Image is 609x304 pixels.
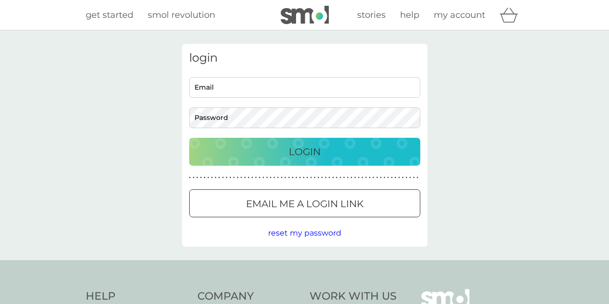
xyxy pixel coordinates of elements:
p: ● [285,175,286,180]
span: get started [86,10,133,20]
p: ● [409,175,411,180]
p: ● [373,175,375,180]
p: ● [395,175,397,180]
a: help [400,8,419,22]
p: ● [299,175,301,180]
img: smol [281,6,329,24]
p: ● [405,175,407,180]
p: ● [189,175,191,180]
h4: Work With Us [310,289,397,304]
p: ● [248,175,250,180]
a: get started [86,8,133,22]
p: ● [251,175,253,180]
p: ● [215,175,217,180]
p: ● [219,175,220,180]
p: ● [336,175,338,180]
h4: Help [86,289,188,304]
p: ● [314,175,316,180]
p: ● [273,175,275,180]
p: ● [277,175,279,180]
p: ● [200,175,202,180]
p: ● [196,175,198,180]
span: stories [357,10,386,20]
p: Login [289,144,321,159]
p: ● [402,175,404,180]
p: ● [310,175,312,180]
p: ● [244,175,246,180]
p: ● [233,175,235,180]
p: ● [307,175,309,180]
p: ● [332,175,334,180]
button: Login [189,138,420,166]
p: ● [339,175,341,180]
p: ● [237,175,239,180]
p: ● [229,175,231,180]
p: ● [270,175,272,180]
p: ● [416,175,418,180]
span: smol revolution [148,10,215,20]
p: ● [226,175,228,180]
p: ● [296,175,298,180]
p: ● [391,175,393,180]
p: ● [288,175,290,180]
p: ● [347,175,349,180]
p: ● [325,175,327,180]
span: my account [434,10,485,20]
p: ● [204,175,206,180]
button: reset my password [268,227,341,239]
p: ● [262,175,264,180]
a: smol revolution [148,8,215,22]
p: ● [380,175,382,180]
p: ● [292,175,294,180]
span: reset my password [268,228,341,238]
p: ● [303,175,305,180]
p: ● [369,175,371,180]
h3: login [189,51,420,65]
p: ● [362,175,363,180]
p: ● [328,175,330,180]
h4: Company [197,289,300,304]
p: ● [281,175,283,180]
p: ● [350,175,352,180]
p: ● [413,175,415,180]
p: Email me a login link [246,196,363,211]
p: ● [317,175,319,180]
p: ● [259,175,260,180]
div: basket [500,5,524,25]
span: help [400,10,419,20]
p: ● [193,175,194,180]
p: ● [384,175,386,180]
p: ● [365,175,367,180]
p: ● [354,175,356,180]
a: my account [434,8,485,22]
p: ● [207,175,209,180]
p: ● [321,175,323,180]
p: ● [376,175,378,180]
p: ● [255,175,257,180]
p: ● [358,175,360,180]
p: ● [222,175,224,180]
p: ● [398,175,400,180]
p: ● [387,175,389,180]
p: ● [240,175,242,180]
a: stories [357,8,386,22]
p: ● [211,175,213,180]
p: ● [266,175,268,180]
p: ● [343,175,345,180]
button: Email me a login link [189,189,420,217]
